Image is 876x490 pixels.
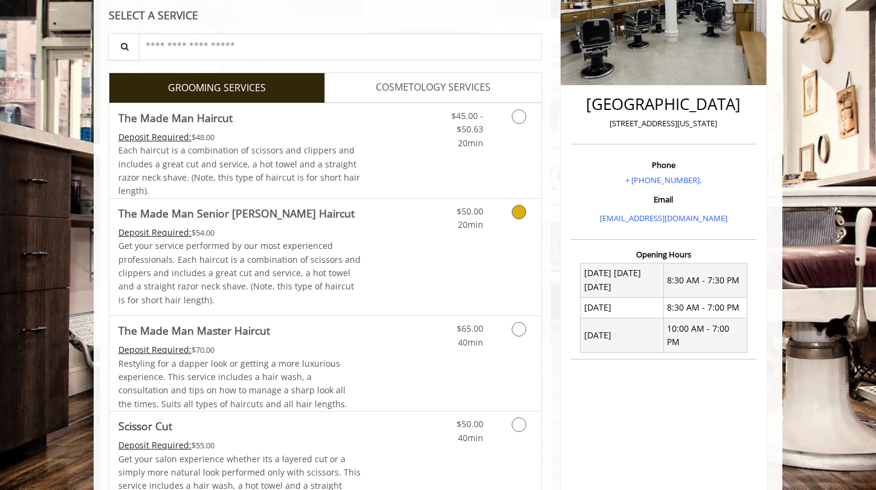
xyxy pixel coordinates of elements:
span: This service needs some Advance to be paid before we block your appointment [118,131,192,143]
td: 8:30 AM - 7:00 PM [663,297,747,318]
td: 8:30 AM - 7:30 PM [663,263,747,297]
span: $50.00 [457,418,483,430]
a: [EMAIL_ADDRESS][DOMAIN_NAME] [600,213,727,224]
td: [DATE] [581,318,664,353]
div: $55.00 [118,439,361,452]
button: Service Search [108,33,140,60]
td: [DATE] [581,297,664,318]
span: $65.00 [457,323,483,334]
span: GROOMING SERVICES [168,80,266,96]
div: $70.00 [118,343,361,356]
span: 40min [458,337,483,348]
span: COSMETOLOGY SERVICES [376,80,491,95]
span: $50.00 [457,205,483,217]
p: Get your service performed by our most experienced professionals. Each haircut is a combination o... [118,239,361,307]
span: 20min [458,137,483,149]
b: The Made Man Haircut [118,109,233,126]
div: $48.00 [118,131,361,144]
span: This service needs some Advance to be paid before we block your appointment [118,227,192,238]
b: The Made Man Senior [PERSON_NAME] Haircut [118,205,355,222]
h3: Opening Hours [571,250,756,259]
h2: [GEOGRAPHIC_DATA] [574,95,753,113]
span: Restyling for a dapper look or getting a more luxurious experience. This service includes a hair ... [118,358,347,410]
p: [STREET_ADDRESS][US_STATE] [574,117,753,130]
span: 20min [458,219,483,230]
b: The Made Man Master Haircut [118,322,270,339]
span: This service needs some Advance to be paid before we block your appointment [118,344,192,355]
span: $45.00 - $50.63 [451,110,483,135]
h3: Email [574,195,753,204]
span: 40min [458,432,483,443]
span: Each haircut is a combination of scissors and clippers and includes a great cut and service, a ho... [118,144,360,196]
td: 10:00 AM - 7:00 PM [663,318,747,353]
h3: Phone [574,161,753,169]
td: [DATE] [DATE] [DATE] [581,263,664,297]
div: $54.00 [118,226,361,239]
span: This service needs some Advance to be paid before we block your appointment [118,439,192,451]
b: Scissor Cut [118,417,172,434]
a: + [PHONE_NUMBER]. [625,175,701,185]
div: SELECT A SERVICE [109,10,542,21]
